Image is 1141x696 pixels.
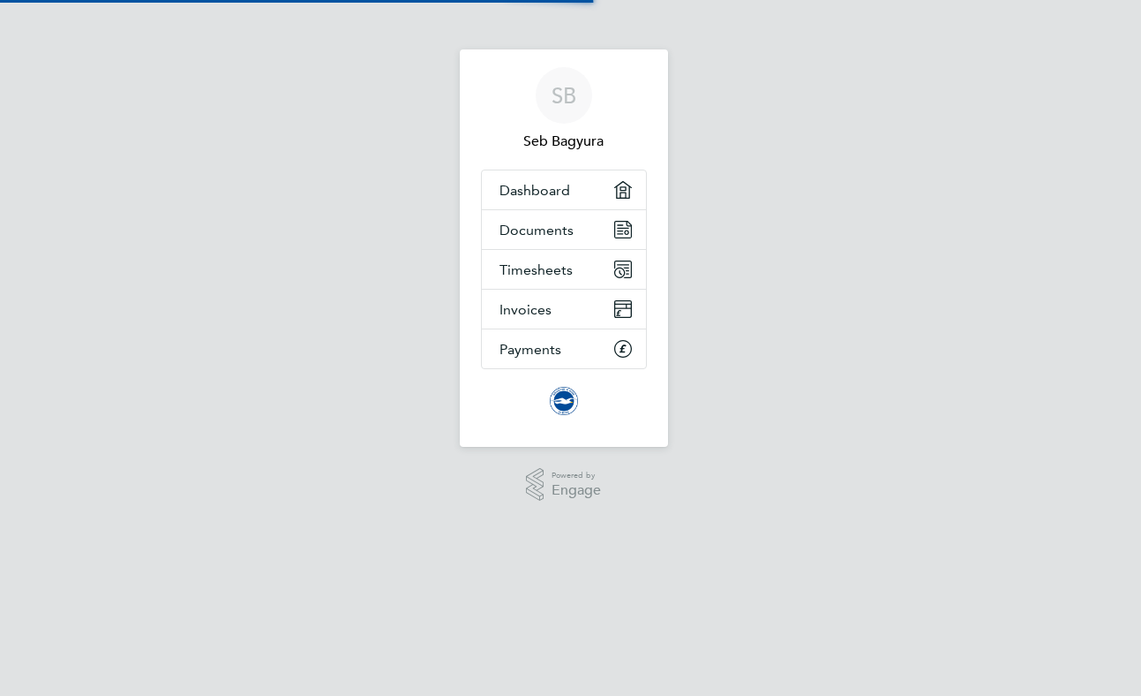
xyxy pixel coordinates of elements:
span: Timesheets [499,261,573,278]
span: Payments [499,341,561,358]
span: Dashboard [499,182,570,199]
a: Documents [482,210,646,249]
img: brightonandhovealbion-logo-retina.png [550,387,578,415]
span: Engage [552,483,601,498]
a: Go to home page [481,387,647,415]
span: Seb Bagyura [481,131,647,152]
a: Payments [482,329,646,368]
a: Powered byEngage [526,468,601,502]
span: SB [552,84,576,107]
span: Invoices [499,301,552,318]
a: Timesheets [482,250,646,289]
span: Documents [499,222,574,238]
a: Dashboard [482,170,646,209]
a: Invoices [482,290,646,329]
span: Powered by [552,468,601,483]
a: SBSeb Bagyura [481,67,647,152]
nav: Main navigation [460,49,668,447]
